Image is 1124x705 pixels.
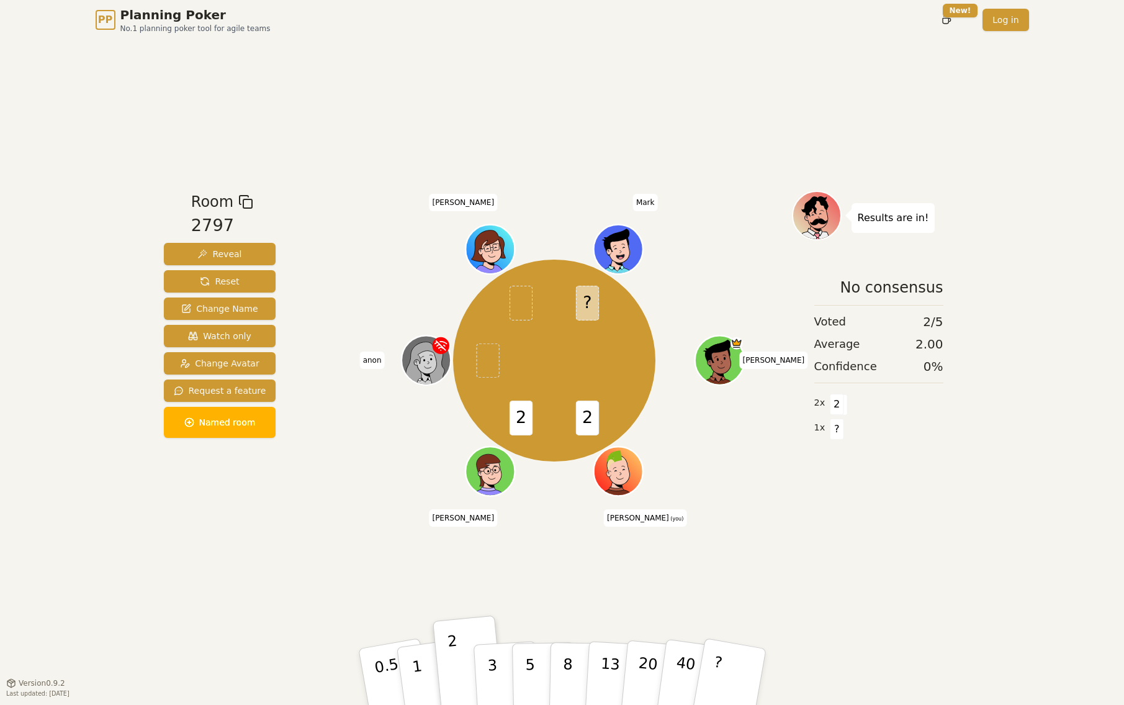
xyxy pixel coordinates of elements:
p: Results are in! [858,209,929,227]
button: Version0.9.2 [6,678,65,688]
span: Confidence [814,358,877,375]
span: ? [830,419,844,440]
button: New! [935,9,958,31]
span: Request a feature [174,384,266,397]
span: 2 [830,394,844,415]
span: Reset [200,275,239,288]
span: Average [814,335,860,353]
span: Click to change your name [429,509,497,527]
span: Watch only [188,330,251,342]
button: Reveal [164,243,276,265]
span: 2 x [814,396,825,410]
span: 2 [510,401,533,435]
span: Change Avatar [180,357,259,370]
span: 2 / 5 [923,313,943,330]
span: Reveal [197,248,241,260]
span: Voted [814,313,847,330]
span: 1 x [814,421,825,435]
span: Click to change your name [429,194,497,211]
span: Version 0.9.2 [19,678,65,688]
span: (you) [669,516,684,522]
span: Named room [184,416,256,429]
div: 2797 [191,213,253,239]
span: Click to change your name [360,352,385,369]
span: PP [98,12,112,27]
div: New! [943,4,978,17]
span: 2.00 [915,335,943,353]
span: ? [576,286,599,321]
a: PPPlanning PokerNo.1 planning poker tool for agile teams [96,6,271,34]
button: Change Avatar [164,352,276,375]
p: 2 [446,632,462,700]
span: 0 % [924,358,943,375]
span: Click to change your name [604,509,686,527]
span: Rafael is the host [731,337,743,350]
span: Click to change your name [740,352,808,369]
span: No consensus [840,278,943,298]
button: Reset [164,270,276,293]
span: Room [191,191,233,213]
span: No.1 planning poker tool for agile teams [120,24,271,34]
span: Change Name [181,302,258,315]
span: Click to change your name [633,194,658,211]
button: Click to change your avatar [595,448,642,495]
button: Watch only [164,325,276,347]
span: 2 [576,401,599,435]
button: Request a feature [164,380,276,402]
button: Change Name [164,298,276,320]
span: Planning Poker [120,6,271,24]
a: Log in [982,9,1028,31]
span: Last updated: [DATE] [6,690,70,697]
button: Named room [164,407,276,438]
